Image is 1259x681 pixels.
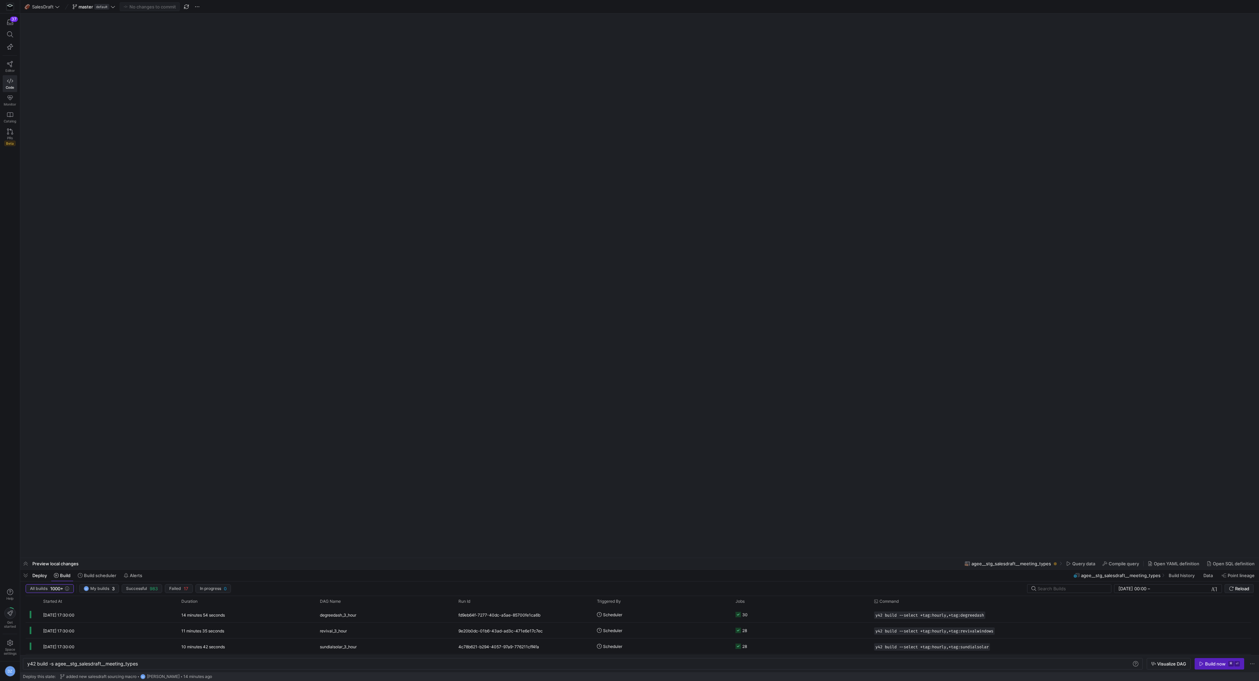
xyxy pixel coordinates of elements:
span: 3 [112,586,115,591]
span: Successful [126,586,147,591]
button: Compile query [1100,558,1142,569]
span: degreedash_3_hour [320,607,356,623]
span: Started At [43,599,62,604]
div: 28 [742,623,747,639]
span: Alerts [130,573,142,578]
button: Visualize DAG [1147,658,1191,670]
div: Build now [1205,661,1226,666]
button: Data [1200,570,1217,581]
button: Help [3,586,17,603]
span: Triggered By [597,599,621,604]
span: 0 [224,586,227,591]
span: [DATE] 17:30:00 [43,613,74,618]
span: Point lineage [1228,573,1255,578]
span: PRs [7,136,13,140]
span: [DATE] 17:30:00 [43,644,74,649]
a: Monitor [3,92,17,109]
a: Editor [3,58,17,75]
span: kin_home_3_hour [320,655,352,671]
div: DZ [84,586,89,591]
a: PRsBeta [3,126,17,149]
span: Visualize DAG [1157,661,1186,666]
span: Data [1203,573,1213,578]
button: Successful983 [122,584,162,593]
div: ed77ece3-a3f3-4096-9d9e-0ed05f11e709 [454,654,593,670]
span: 1000+ [50,586,63,591]
span: SalesDraft [32,4,54,9]
span: y42 build --select +tag:hourly,+tag:degreedash [875,613,984,618]
span: added new salesdraft sourcing macro [66,674,137,679]
button: 🏈SalesDraft [23,2,61,11]
span: agee__stg_salesdraft__meeting_types [1081,573,1161,578]
span: 14 minutes ago [183,674,212,679]
span: Deploy [32,573,47,578]
span: Catalog [4,119,16,123]
button: 37 [3,16,17,28]
span: default [94,4,109,9]
span: Deploy this state: [23,674,56,679]
button: Build scheduler [75,570,119,581]
div: 37 [10,17,18,22]
button: Reload [1225,584,1254,593]
span: DAG Name [320,599,341,604]
button: Query data [1063,558,1098,569]
span: Get started [4,620,16,628]
button: Open YAML definition [1145,558,1202,569]
span: 983 [150,586,158,591]
span: In progress [200,586,221,591]
span: Help [6,596,14,600]
span: Code [6,85,14,89]
span: [DATE] 17:30:00 [43,628,74,633]
span: Open YAML definition [1154,561,1199,566]
button: masterdefault [71,2,117,11]
span: Jobs [736,599,745,604]
input: Start datetime [1118,586,1146,591]
div: 4c78b621-b294-4057-97a9-776211cff4fa [454,639,593,654]
span: Reload [1235,586,1249,591]
y42-duration: 10 minutes 42 seconds [181,644,225,649]
span: sundialsolar_3_hour [320,639,357,655]
span: y42 build -s agee__stg_salesdraft__meeting_types [27,661,138,666]
span: agee__stg_salesdraft__meeting_types [971,561,1051,566]
span: Space settings [4,647,17,655]
img: https://storage.googleapis.com/y42-prod-data-exchange/images/Yf2Qvegn13xqq0DljGMI0l8d5Zqtiw36EXr8... [7,3,13,10]
span: Scheduler [603,639,622,654]
button: Build now⌘⏎ [1195,658,1244,670]
kbd: ⌘ [1228,661,1234,666]
span: Compile query [1109,561,1139,566]
button: Failed17 [165,584,193,593]
span: Failed [169,586,181,591]
button: Build [51,570,73,581]
span: All builds [30,586,48,591]
span: Build [60,573,70,578]
span: Editor [5,68,15,73]
a: https://storage.googleapis.com/y42-prod-data-exchange/images/Yf2Qvegn13xqq0DljGMI0l8d5Zqtiw36EXr8... [3,1,17,12]
a: Spacesettings [3,637,17,658]
span: master [79,4,93,9]
y42-duration: 14 minutes 54 seconds [181,613,225,618]
span: Build history [1169,573,1195,578]
y42-duration: 11 minutes 35 seconds [181,628,224,633]
span: – [1148,586,1150,591]
span: Run Id [458,599,470,604]
button: added new salesdraft sourcing macroDZ[PERSON_NAME]14 minutes ago [58,672,214,681]
span: Command [879,599,899,604]
button: Point lineage [1219,570,1258,581]
span: [PERSON_NAME] [147,674,180,679]
span: Open SQL definition [1213,561,1255,566]
span: revival_3_hour [320,623,347,639]
span: Preview local changes [32,561,79,566]
button: DZ [3,664,17,678]
kbd: ⏎ [1234,661,1240,666]
div: 9e20b0dc-01b6-43ad-ad3c-471e6e17c7ec [454,623,593,638]
input: End datetime [1151,586,1196,591]
a: Catalog [3,109,17,126]
div: 28 [742,639,747,654]
button: In progress0 [196,584,231,593]
span: Scheduler [603,607,622,623]
span: Scheduler [603,623,622,639]
button: Getstarted [3,605,17,631]
span: Duration [181,599,198,604]
button: Open SQL definition [1204,558,1258,569]
button: Build history [1166,570,1199,581]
